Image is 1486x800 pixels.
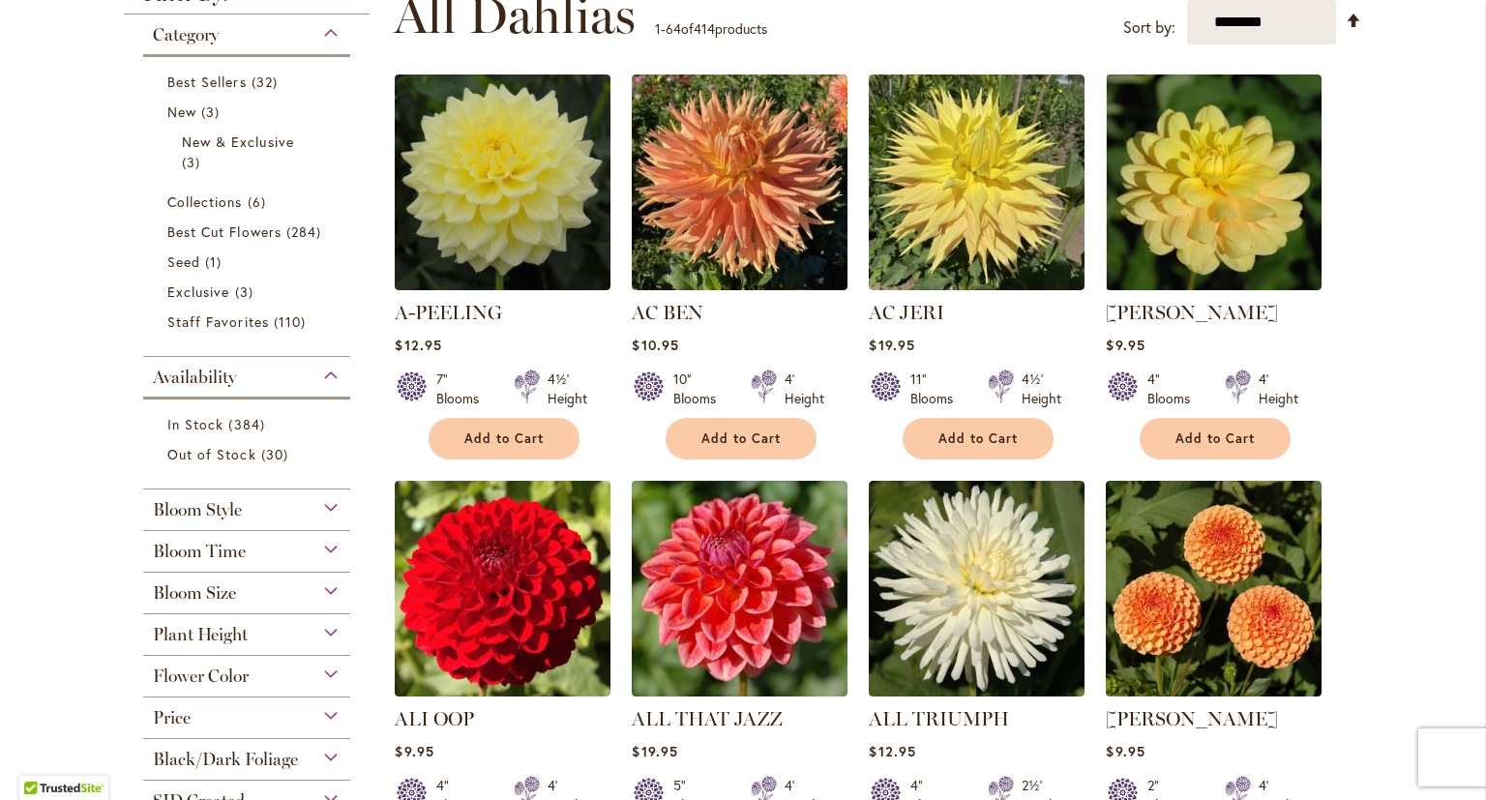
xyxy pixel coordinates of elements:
span: $19.95 [632,742,677,760]
a: Seed [167,252,331,272]
span: 30 [261,444,293,464]
div: 4½' Height [548,370,587,408]
button: Add to Cart [903,418,1054,459]
span: $10.95 [632,336,678,354]
span: $12.95 [869,742,915,760]
img: ALL THAT JAZZ [632,481,847,696]
a: AMBER QUEEN [1106,682,1322,700]
span: Best Cut Flowers [167,222,282,241]
a: Out of Stock 30 [167,444,331,464]
span: Flower Color [153,666,249,687]
button: Add to Cart [666,418,817,459]
a: New [167,102,331,122]
span: $9.95 [395,742,433,760]
a: ALL TRIUMPH [869,707,1009,730]
a: Staff Favorites [167,311,331,332]
div: 7" Blooms [436,370,490,408]
span: Price [153,707,191,728]
span: Add to Cart [701,430,781,447]
iframe: Launch Accessibility Center [15,731,69,785]
img: ALI OOP [395,481,610,696]
a: A-PEELING [395,301,502,324]
span: Seed [167,252,200,271]
a: ALI OOP [395,707,474,730]
span: Exclusive [167,282,229,301]
a: New &amp; Exclusive [182,132,316,172]
div: 4' Height [1259,370,1298,408]
span: 1 [205,252,226,272]
div: 4½' Height [1022,370,1061,408]
span: Bloom Size [153,582,236,604]
span: Best Sellers [167,73,247,91]
p: - of products [655,14,767,44]
div: 11" Blooms [910,370,965,408]
img: AHOY MATEY [1106,74,1322,290]
a: Best Sellers [167,72,331,92]
span: 3 [235,281,258,302]
span: Plant Height [153,624,248,645]
span: Bloom Time [153,541,246,562]
span: 6 [248,192,271,212]
span: Availability [153,367,236,388]
img: AC BEN [632,74,847,290]
img: AC Jeri [869,74,1085,290]
span: $9.95 [1106,742,1144,760]
span: Add to Cart [938,430,1018,447]
a: [PERSON_NAME] [1106,301,1278,324]
a: AC BEN [632,301,703,324]
a: Exclusive [167,281,331,302]
span: $9.95 [1106,336,1144,354]
a: In Stock 384 [167,414,331,434]
span: 32 [252,72,282,92]
span: Bloom Style [153,499,242,520]
span: 384 [228,414,269,434]
span: Add to Cart [464,430,544,447]
span: 3 [201,102,224,122]
a: AC Jeri [869,276,1085,294]
div: 4" Blooms [1147,370,1202,408]
a: AC BEN [632,276,847,294]
a: ALI OOP [395,682,610,700]
span: Collections [167,193,243,211]
span: Staff Favorites [167,312,269,331]
span: 3 [182,152,205,172]
span: In Stock [167,415,223,433]
span: 284 [286,222,326,242]
span: Black/Dark Foliage [153,749,298,770]
a: ALL THAT JAZZ [632,682,847,700]
button: Add to Cart [429,418,580,459]
span: $19.95 [869,336,914,354]
img: AMBER QUEEN [1106,481,1322,696]
a: ALL TRIUMPH [869,682,1085,700]
a: ALL THAT JAZZ [632,707,783,730]
span: $12.95 [395,336,441,354]
a: Best Cut Flowers [167,222,331,242]
a: AHOY MATEY [1106,276,1322,294]
img: ALL TRIUMPH [869,481,1085,696]
a: AC JERI [869,301,944,324]
span: Add to Cart [1175,430,1255,447]
span: 64 [666,19,681,38]
label: Sort by: [1123,10,1175,45]
span: 414 [694,19,715,38]
span: Out of Stock [167,445,256,463]
div: 10" Blooms [673,370,728,408]
span: 110 [274,311,311,332]
img: A-Peeling [395,74,610,290]
a: A-Peeling [395,276,610,294]
span: New [167,103,196,121]
span: New & Exclusive [182,133,294,151]
a: [PERSON_NAME] [1106,707,1278,730]
span: Category [153,24,219,45]
span: 1 [655,19,661,38]
button: Add to Cart [1140,418,1291,459]
div: 4' Height [785,370,824,408]
a: Collections [167,192,331,212]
